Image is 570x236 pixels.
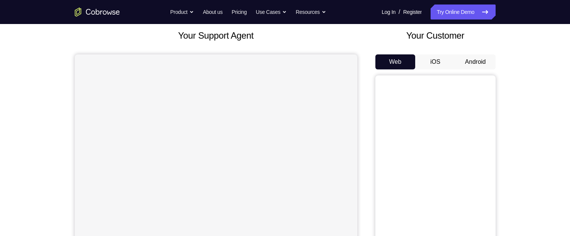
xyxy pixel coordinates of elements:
[399,8,400,17] span: /
[75,29,357,42] h2: Your Support Agent
[203,5,222,20] a: About us
[375,54,416,69] button: Web
[382,5,396,20] a: Log In
[256,5,287,20] button: Use Cases
[403,5,422,20] a: Register
[296,5,326,20] button: Resources
[431,5,495,20] a: Try Online Demo
[415,54,455,69] button: iOS
[375,29,496,42] h2: Your Customer
[170,5,194,20] button: Product
[231,5,246,20] a: Pricing
[455,54,496,69] button: Android
[75,8,120,17] a: Go to the home page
